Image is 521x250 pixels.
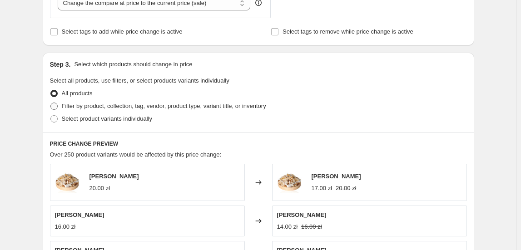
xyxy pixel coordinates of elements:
span: Over 250 product variants would be affected by this price change: [50,151,222,158]
span: Select product variants individually [62,115,152,122]
img: Crystal-Gravel-Sylvia-Crystals-Sp.-z-o.o.-105347858_80x.png [55,169,82,196]
span: Select tags to remove while price change is active [283,28,413,35]
span: 20.00 zł [336,185,357,191]
span: 16.00 zł [55,223,76,230]
span: [PERSON_NAME] [312,173,361,180]
span: 17.00 zł [312,185,332,191]
span: [PERSON_NAME] [55,211,104,218]
h6: PRICE CHANGE PREVIEW [50,140,467,147]
span: 14.00 zł [277,223,298,230]
span: All products [62,90,93,97]
span: [PERSON_NAME] [89,173,139,180]
span: 16.00 zł [301,223,322,230]
span: Filter by product, collection, tag, vendor, product type, variant title, or inventory [62,103,266,109]
p: Select which products should change in price [74,60,192,69]
h2: Step 3. [50,60,71,69]
img: Crystal-Gravel-Sylvia-Crystals-Sp.-z-o.o.-105347858_80x.png [277,169,304,196]
span: Select tags to add while price change is active [62,28,183,35]
span: [PERSON_NAME] [277,211,327,218]
span: Select all products, use filters, or select products variants individually [50,77,229,84]
span: 20.00 zł [89,185,110,191]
